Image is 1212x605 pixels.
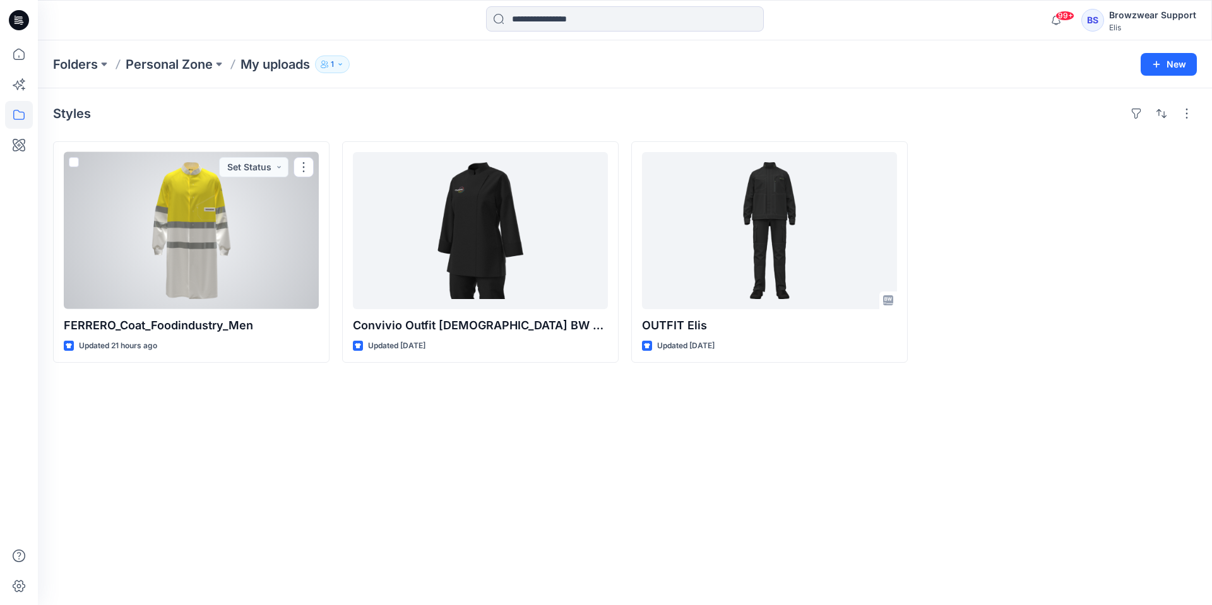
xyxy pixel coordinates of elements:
[1109,8,1196,23] div: Browzwear Support
[642,152,897,309] a: OUTFIT Elis
[315,56,350,73] button: 1
[353,317,608,334] p: Convivio Outfit [DEMOGRAPHIC_DATA] BW edit - Demo
[64,317,319,334] p: FERRERO_Coat_Foodindustry_Men
[331,57,334,71] p: 1
[64,152,319,309] a: FERRERO_Coat_Foodindustry_Men
[126,56,213,73] a: Personal Zone
[53,56,98,73] a: Folders
[79,339,157,353] p: Updated 21 hours ago
[241,56,310,73] p: My uploads
[353,152,608,309] a: Convivio Outfit Lady BW edit - Demo
[642,317,897,334] p: OUTFIT Elis
[1141,53,1197,76] button: New
[368,339,425,353] p: Updated [DATE]
[657,339,715,353] p: Updated [DATE]
[1109,23,1196,32] div: Elis
[1055,11,1074,21] span: 99+
[53,106,91,121] h4: Styles
[1081,9,1104,32] div: BS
